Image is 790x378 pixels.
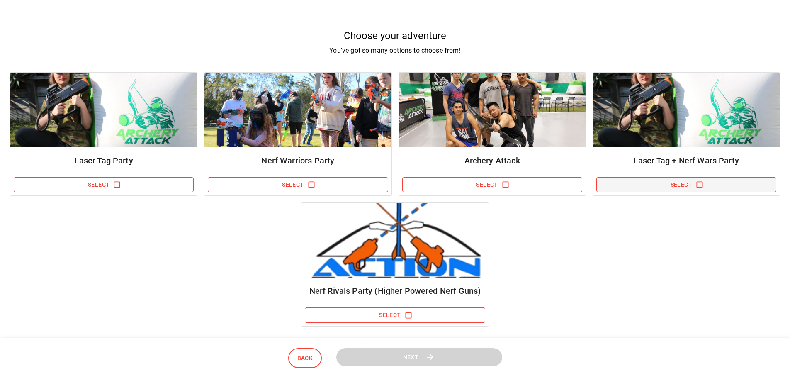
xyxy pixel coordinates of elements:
[308,284,481,298] h6: Nerf Rivals Party (Higher Powered Nerf Guns)
[403,352,419,363] span: Next
[301,203,488,278] img: Package
[10,29,780,42] h5: Choose your adventure
[204,73,391,147] img: Package
[211,154,384,167] h6: Nerf Warriors Party
[350,327,440,356] p: ⚡ Powered By
[596,177,776,193] button: Select
[600,154,773,167] h6: Laser Tag + Nerf Wars Party
[208,177,388,193] button: Select
[593,73,780,147] img: Package
[336,348,502,367] button: Next
[406,154,579,167] h6: Archery Attack
[288,348,322,368] button: Back
[402,177,582,193] button: Select
[10,73,197,147] img: Package
[305,307,485,323] button: Select
[10,46,780,56] p: You've got so many options to choose from!
[17,154,190,167] h6: Laser Tag Party
[14,177,194,193] button: Select
[399,73,586,147] img: Package
[406,337,430,345] a: HireFlex
[297,353,313,363] span: Back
